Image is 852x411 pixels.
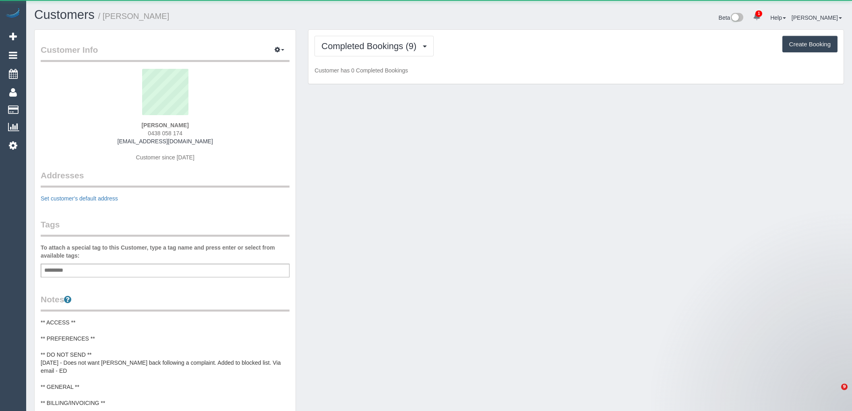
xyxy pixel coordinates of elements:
span: Completed Bookings (9) [321,41,420,51]
legend: Tags [41,219,290,237]
button: Completed Bookings (9) [314,36,434,56]
a: Help [770,14,786,21]
iframe: Intercom live chat [825,384,844,403]
small: / [PERSON_NAME] [98,12,170,21]
a: [EMAIL_ADDRESS][DOMAIN_NAME] [118,138,213,145]
strong: [PERSON_NAME] [141,122,188,128]
a: [PERSON_NAME] [792,14,842,21]
p: Customer has 0 Completed Bookings [314,66,838,74]
span: 0438 058 174 [148,130,182,136]
span: 9 [841,384,848,390]
label: To attach a special tag to this Customer, type a tag name and press enter or select from availabl... [41,244,290,260]
span: 1 [755,10,762,17]
a: Set customer's default address [41,195,118,202]
span: Customer since [DATE] [136,154,194,161]
legend: Notes [41,293,290,312]
a: 1 [749,8,765,26]
a: Customers [34,8,95,22]
button: Create Booking [782,36,838,53]
img: New interface [730,13,743,23]
pre: ** ACCESS ** ** PREFERENCES ** ** DO NOT SEND ** [DATE] - Does not want [PERSON_NAME] back follow... [41,318,290,407]
img: Automaid Logo [5,8,21,19]
a: Beta [719,14,744,21]
legend: Customer Info [41,44,290,62]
